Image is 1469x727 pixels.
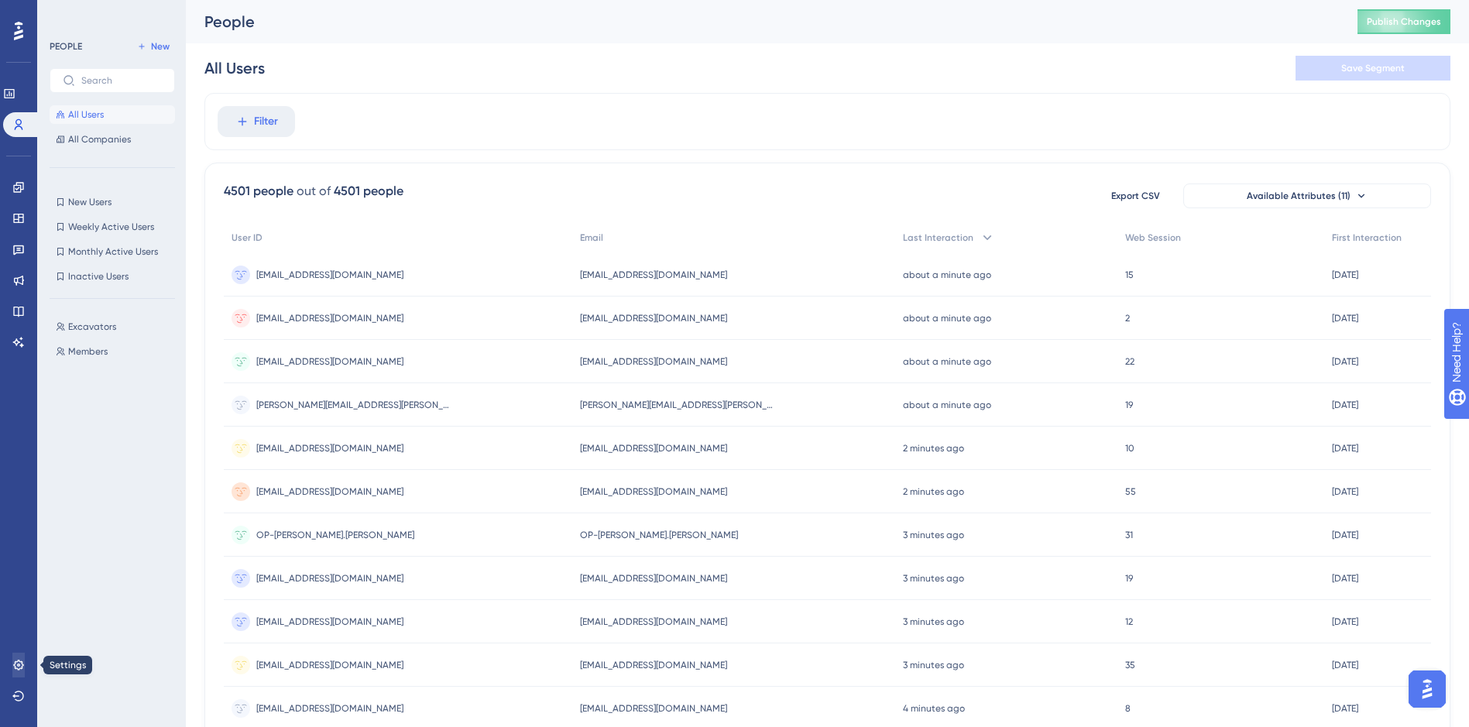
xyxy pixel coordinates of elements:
span: Last Interaction [903,231,973,244]
div: 4501 people [224,182,293,201]
span: New Users [68,196,112,208]
time: [DATE] [1332,530,1358,540]
span: Publish Changes [1367,15,1441,28]
span: Inactive Users [68,270,129,283]
span: [EMAIL_ADDRESS][DOMAIN_NAME] [580,442,727,454]
time: 4 minutes ago [903,703,965,714]
span: 19 [1125,399,1133,411]
span: Need Help? [36,4,97,22]
span: Save Segment [1341,62,1405,74]
div: 4501 people [334,182,403,201]
span: 35 [1125,659,1135,671]
span: Web Session [1125,231,1181,244]
time: [DATE] [1332,573,1358,584]
time: [DATE] [1332,660,1358,670]
button: Publish Changes [1357,9,1450,34]
span: 10 [1125,442,1134,454]
div: out of [297,182,331,201]
button: Save Segment [1296,56,1450,81]
time: 2 minutes ago [903,486,964,497]
div: People [204,11,1319,33]
span: [EMAIL_ADDRESS][DOMAIN_NAME] [256,442,403,454]
button: Export CSV [1097,183,1174,208]
span: Members [68,345,108,358]
button: Filter [218,106,295,137]
span: [EMAIL_ADDRESS][DOMAIN_NAME] [256,616,403,628]
span: 15 [1125,269,1134,281]
span: [EMAIL_ADDRESS][DOMAIN_NAME] [256,702,403,715]
span: [EMAIL_ADDRESS][DOMAIN_NAME] [256,659,403,671]
button: Weekly Active Users [50,218,175,236]
time: 2 minutes ago [903,443,964,454]
time: 3 minutes ago [903,530,964,540]
time: [DATE] [1332,356,1358,367]
time: about a minute ago [903,356,991,367]
span: [PERSON_NAME][EMAIL_ADDRESS][PERSON_NAME][DOMAIN_NAME] [580,399,774,411]
span: Monthly Active Users [68,245,158,258]
span: Email [580,231,603,244]
span: Available Attributes (11) [1247,190,1351,202]
button: New [132,37,175,56]
span: User ID [232,231,263,244]
button: Inactive Users [50,267,175,286]
button: All Companies [50,130,175,149]
span: All Companies [68,133,131,146]
span: 2 [1125,312,1130,324]
time: about a minute ago [903,313,991,324]
span: [PERSON_NAME][EMAIL_ADDRESS][PERSON_NAME][DOMAIN_NAME] [256,399,450,411]
span: OP-[PERSON_NAME].[PERSON_NAME] [256,529,414,541]
span: [EMAIL_ADDRESS][DOMAIN_NAME] [580,355,727,368]
time: about a minute ago [903,400,991,410]
span: 22 [1125,355,1134,368]
span: Export CSV [1111,190,1160,202]
span: [EMAIL_ADDRESS][DOMAIN_NAME] [256,485,403,498]
button: Members [50,342,184,361]
button: New Users [50,193,175,211]
time: 3 minutes ago [903,660,964,670]
span: [EMAIL_ADDRESS][DOMAIN_NAME] [580,616,727,628]
input: Search [81,75,162,86]
button: Available Attributes (11) [1183,183,1431,208]
time: [DATE] [1332,269,1358,280]
span: [EMAIL_ADDRESS][DOMAIN_NAME] [256,269,403,281]
time: 3 minutes ago [903,616,964,627]
time: 3 minutes ago [903,573,964,584]
time: [DATE] [1332,703,1358,714]
div: PEOPLE [50,40,82,53]
span: New [151,40,170,53]
span: [EMAIL_ADDRESS][DOMAIN_NAME] [580,659,727,671]
span: 19 [1125,572,1133,585]
time: [DATE] [1332,443,1358,454]
time: about a minute ago [903,269,991,280]
span: [EMAIL_ADDRESS][DOMAIN_NAME] [580,702,727,715]
span: [EMAIL_ADDRESS][DOMAIN_NAME] [580,312,727,324]
span: [EMAIL_ADDRESS][DOMAIN_NAME] [256,312,403,324]
span: [EMAIL_ADDRESS][DOMAIN_NAME] [256,355,403,368]
span: [EMAIL_ADDRESS][DOMAIN_NAME] [580,269,727,281]
button: Monthly Active Users [50,242,175,261]
time: [DATE] [1332,486,1358,497]
div: All Users [204,57,265,79]
span: OP-[PERSON_NAME].[PERSON_NAME] [580,529,738,541]
span: [EMAIL_ADDRESS][DOMAIN_NAME] [580,485,727,498]
span: 12 [1125,616,1133,628]
iframe: UserGuiding AI Assistant Launcher [1404,666,1450,712]
span: [EMAIL_ADDRESS][DOMAIN_NAME] [580,572,727,585]
span: 8 [1125,702,1131,715]
time: [DATE] [1332,616,1358,627]
span: All Users [68,108,104,121]
span: Filter [254,112,278,131]
button: All Users [50,105,175,124]
button: Excavators [50,317,184,336]
span: 31 [1125,529,1133,541]
time: [DATE] [1332,313,1358,324]
span: [EMAIL_ADDRESS][DOMAIN_NAME] [256,572,403,585]
time: [DATE] [1332,400,1358,410]
span: Weekly Active Users [68,221,154,233]
span: Excavators [68,321,116,333]
span: First Interaction [1332,231,1402,244]
span: 55 [1125,485,1136,498]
